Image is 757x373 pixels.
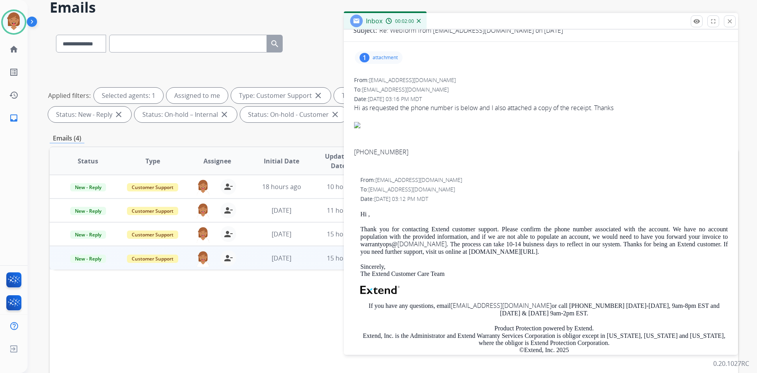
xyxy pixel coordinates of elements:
p: Re: Webform from [EMAIL_ADDRESS][DOMAIN_NAME] on [DATE] [379,26,563,35]
p: If you have any questions, email or call [PHONE_NUMBER] [DATE]-[DATE], 9am-8pm EST and [DATE] & [... [360,302,728,317]
span: 11 hours ago [327,206,366,215]
a: [DOMAIN_NAME] [397,240,447,248]
mat-icon: close [220,110,229,119]
mat-icon: person_remove [224,229,233,239]
span: [DATE] 03:12 PM MDT [374,195,428,202]
mat-icon: list_alt [9,67,19,77]
span: Status [78,156,98,166]
mat-icon: person_remove [224,206,233,215]
span: Type [145,156,160,166]
p: Sincerely, The Extend Customer Care Team [360,263,728,278]
mat-icon: fullscreen [710,18,717,25]
p: Product Protection powered by Extend. Extend, Inc. is the Administrator and Extend Warranty Servi... [360,325,728,361]
span: New - Reply [70,183,106,191]
span: 15 hours ago [327,254,366,262]
mat-icon: person_remove [224,253,233,263]
div: Date: [354,95,728,103]
p: Thank you for contacting Extend customer support. Please confirm the phone number associated with... [360,226,728,255]
p: Applied filters: [48,91,91,100]
mat-icon: inbox [9,113,19,123]
p: 0.20.1027RC [713,359,749,368]
div: Status: New - Reply [48,107,131,122]
span: Initial Date [264,156,299,166]
img: agent-avatar [195,202,211,219]
img: ii_199a1a1d179b30bde8f1 [354,122,728,128]
p: Emails (4) [50,133,84,143]
p: Hi , [360,211,728,218]
a: [EMAIL_ADDRESS][DOMAIN_NAME] [451,301,552,310]
div: Selected agents: 1 [94,88,163,103]
span: Customer Support [127,207,178,215]
span: [DATE] [272,206,291,215]
div: [PHONE_NUMBER] [354,147,728,157]
div: Assigned to me [166,88,228,103]
mat-icon: close [313,91,323,100]
div: Status: On-hold – Internal [134,107,237,122]
mat-icon: search [270,39,280,49]
span: 00:02:00 [395,18,414,24]
span: Customer Support [127,183,178,191]
span: Updated Date [321,152,356,171]
span: [EMAIL_ADDRESS][DOMAIN_NAME] [362,86,449,93]
span: New - Reply [70,255,106,263]
span: Customer Support [127,231,178,239]
span: New - Reply [70,231,106,239]
img: avatar [3,11,25,33]
mat-icon: close [330,110,340,119]
span: Customer Support [127,255,178,263]
div: Type: Customer Support [231,88,331,103]
p: attachment [373,54,398,61]
span: [DATE] [272,254,291,262]
p: Subject: [353,26,377,35]
img: agent-avatar [195,226,211,243]
span: 15 hours ago [327,230,366,238]
div: To: [354,86,728,94]
div: 1 [360,53,369,62]
mat-icon: home [9,45,19,54]
div: Hi as requested the phone number is below and I also attached a copy of the receipt. Thanks [354,103,728,157]
span: Inbox [366,17,382,25]
img: agent-avatar [195,250,211,267]
div: Date: [360,195,728,203]
mat-icon: close [114,110,123,119]
span: 10 hours ago [327,182,366,191]
span: [EMAIL_ADDRESS][DOMAIN_NAME] [375,176,462,184]
span: Assignee [203,156,231,166]
mat-icon: person_remove [224,182,233,191]
div: To: [360,186,728,193]
img: Extend Logo [360,286,400,294]
mat-icon: remove_red_eye [693,18,700,25]
span: [EMAIL_ADDRESS][DOMAIN_NAME] [369,76,456,84]
img: agent-avatar [195,179,211,195]
mat-icon: history [9,90,19,100]
span: New - Reply [70,207,106,215]
div: Type: Service Support [334,88,425,103]
span: [DATE] [272,230,291,238]
span: [EMAIL_ADDRESS][DOMAIN_NAME] [368,186,455,193]
div: From: [354,76,728,84]
div: Status: On-hold - Customer [240,107,348,122]
span: 18 hours ago [262,182,301,191]
mat-icon: close [726,18,733,25]
div: From: [360,176,728,184]
span: [DATE] 03:16 PM MDT [368,95,422,103]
